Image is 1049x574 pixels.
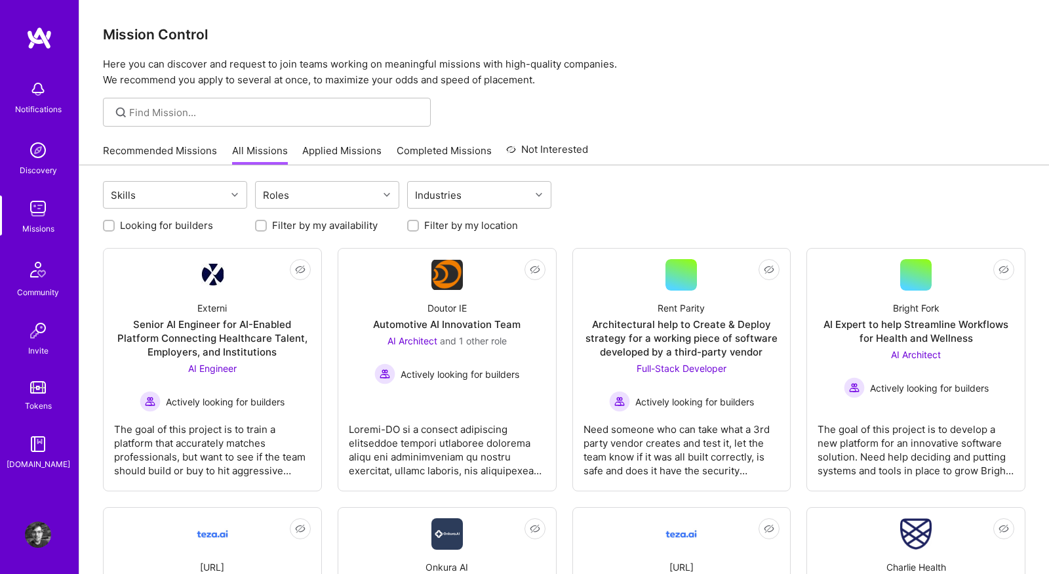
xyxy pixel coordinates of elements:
[103,144,217,165] a: Recommended Missions
[530,264,540,275] i: icon EyeClosed
[637,363,726,374] span: Full-Stack Developer
[15,102,62,116] div: Notifications
[272,218,378,232] label: Filter by my availability
[20,163,57,177] div: Discovery
[108,186,139,205] div: Skills
[22,222,54,236] div: Missions
[188,363,237,374] span: AI Engineer
[17,285,59,299] div: Community
[114,412,311,478] div: The goal of this project is to train a platform that accurately matches professionals, but want t...
[25,76,51,102] img: bell
[295,264,306,275] i: icon EyeClosed
[349,259,545,480] a: Company LogoDoutor IEAutomotive AI Innovation TeamAI Architect and 1 other roleActively looking f...
[114,259,311,480] a: Company LogoExterniSenior AI Engineer for AI-Enabled Platform Connecting Healthcare Talent, Emplo...
[25,318,51,344] img: Invite
[120,218,213,232] label: Looking for builders
[25,137,51,163] img: discovery
[113,105,129,120] i: icon SearchGrey
[658,301,705,315] div: Rent Parity
[25,399,52,413] div: Tokens
[669,560,694,574] div: [URL]
[26,26,52,50] img: logo
[764,523,774,534] i: icon EyeClosed
[140,391,161,412] img: Actively looking for builders
[635,395,754,409] span: Actively looking for builders
[891,349,941,360] span: AI Architect
[584,412,780,478] div: Need someone who can take what a 3rd party vendor creates and test it, let the team know if it wa...
[431,518,463,550] img: Company Logo
[412,186,465,205] div: Industries
[231,192,238,198] i: icon Chevron
[530,523,540,534] i: icon EyeClosed
[30,381,46,394] img: tokens
[166,395,285,409] span: Actively looking for builders
[22,254,54,285] img: Community
[201,264,224,286] img: Company Logo
[999,264,1009,275] i: icon EyeClosed
[397,144,492,165] a: Completed Missions
[818,412,1014,478] div: The goal of this project is to develop a new platform for an innovative software solution. Need h...
[374,363,395,384] img: Actively looking for builders
[197,301,227,315] div: Externi
[373,318,521,331] div: Automotive AI Innovation Team
[844,377,865,398] img: Actively looking for builders
[427,301,467,315] div: Doutor IE
[886,560,946,574] div: Charlie Health
[302,144,382,165] a: Applied Missions
[25,522,51,548] img: User Avatar
[384,192,390,198] i: icon Chevron
[103,56,1025,88] p: Here you can discover and request to join teams working on meaningful missions with high-quality ...
[999,523,1009,534] i: icon EyeClosed
[401,367,519,381] span: Actively looking for builders
[431,260,463,290] img: Company Logo
[818,259,1014,480] a: Bright ForkAI Expert to help Streamline Workflows for Health and WellnessAI Architect Actively lo...
[584,259,780,480] a: Rent ParityArchitectural help to Create & Deploy strategy for a working piece of software develop...
[22,522,54,548] a: User Avatar
[114,318,311,359] div: Senior AI Engineer for AI-Enabled Platform Connecting Healthcare Talent, Employers, and Institutions
[818,318,1014,345] div: AI Expert to help Streamline Workflows for Health and Wellness
[764,264,774,275] i: icon EyeClosed
[424,218,518,232] label: Filter by my location
[665,518,697,550] img: Company Logo
[609,391,630,412] img: Actively looking for builders
[506,142,588,165] a: Not Interested
[349,412,545,478] div: Loremi-DO si a consect adipiscing elitseddoe tempori utlaboree dolorema aliqu eni adminimveniam q...
[260,186,292,205] div: Roles
[103,26,1025,43] h3: Mission Control
[28,344,49,358] div: Invite
[900,518,932,550] img: Company Logo
[25,431,51,457] img: guide book
[440,335,507,346] span: and 1 other role
[387,335,437,346] span: AI Architect
[584,318,780,359] div: Architectural help to Create & Deploy strategy for a working piece of software developed by a thi...
[25,195,51,222] img: teamwork
[426,560,468,574] div: Onkura AI
[295,523,306,534] i: icon EyeClosed
[893,301,940,315] div: Bright Fork
[232,144,288,165] a: All Missions
[536,192,542,198] i: icon Chevron
[7,457,70,471] div: [DOMAIN_NAME]
[870,381,989,395] span: Actively looking for builders
[200,560,224,574] div: [URL]
[129,106,421,119] input: Find Mission...
[197,518,228,550] img: Company Logo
